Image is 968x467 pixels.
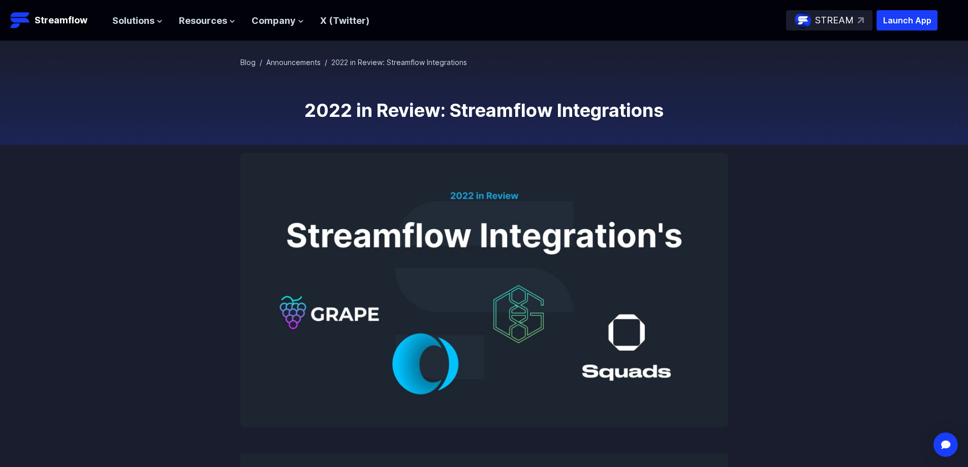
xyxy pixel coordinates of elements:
[331,58,467,67] span: 2022 in Review: Streamflow Integrations
[858,17,864,23] img: top-right-arrow.svg
[112,14,163,28] button: Solutions
[933,432,958,457] div: Open Intercom Messenger
[10,10,102,30] a: Streamflow
[179,14,227,28] span: Resources
[795,12,811,28] img: streamflow-logo-circle.png
[266,58,321,67] a: Announcements
[179,14,235,28] button: Resources
[260,58,262,67] span: /
[786,10,872,30] a: STREAM
[252,14,304,28] button: Company
[10,10,30,30] img: Streamflow Logo
[815,13,854,28] p: STREAM
[240,100,728,120] h1: 2022 in Review: Streamflow Integrations
[112,14,154,28] span: Solutions
[35,13,87,27] p: Streamflow
[325,58,327,67] span: /
[240,58,256,67] a: Blog
[877,10,938,30] button: Launch App
[240,153,728,427] img: 2022 in Review: Streamflow Integrations
[320,15,369,26] a: X (Twitter)
[252,14,296,28] span: Company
